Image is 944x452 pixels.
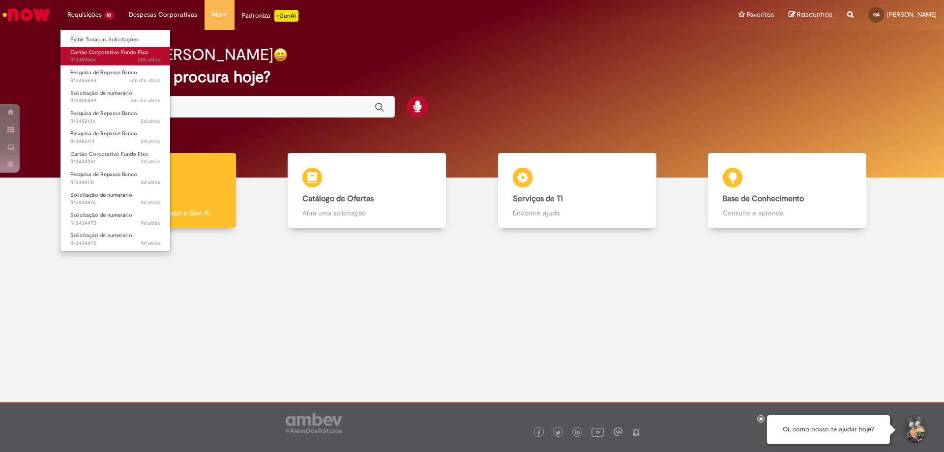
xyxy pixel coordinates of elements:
a: Serviços de TI Encontre ajuda [472,153,682,228]
span: 2d atrás [141,138,160,145]
p: Consulte e aprenda [723,208,852,218]
span: R13449361 [70,158,160,166]
a: Aberto R13455693 : Pesquisa de Repasse Banco [60,67,170,86]
time: 28/08/2025 12:47:19 [138,56,160,63]
a: Aberto R13434472 : Solicitação de numerário [60,230,170,248]
span: More [212,10,227,20]
span: R13452136 [70,118,160,125]
span: 3d atrás [141,158,160,165]
span: Requisições [67,10,102,20]
a: Base de Conhecimento Consulte e aprenda [682,153,893,228]
a: Tirar dúvidas Tirar dúvidas com Lupi Assist e Gen Ai [52,153,262,228]
img: logo_footer_ambev_rotulo_gray.png [286,413,342,433]
p: Encontre ajuda [513,208,642,218]
a: Aberto R13455499 : Solicitação de numerário [60,88,170,106]
time: 21/08/2025 06:42:28 [141,219,160,227]
span: Despesas Corporativas [129,10,197,20]
span: 20h atrás [138,56,160,63]
span: Solicitação de numerário [70,211,132,219]
span: GA [873,11,880,18]
span: Rascunhos [797,10,832,19]
span: R13457666 [70,56,160,64]
button: Iniciar Conversa de Suporte [900,415,929,445]
time: 26/08/2025 16:09:37 [141,158,160,165]
img: logo_footer_twitter.png [556,430,560,435]
div: Oi, como posso te ajudar hoje? [767,415,890,444]
time: 21/08/2025 06:39:29 [141,240,160,247]
h2: O que você procura hoje? [85,68,859,86]
time: 25/08/2025 12:51:56 [141,179,160,186]
span: R13434472 [70,240,160,247]
img: logo_footer_youtube.png [591,425,604,438]
span: um dia atrás [130,77,160,84]
span: Pesquisa de Repasse Banco [70,130,137,137]
span: Solicitação de numerário [70,232,132,239]
span: R13434476 [70,199,160,207]
p: Abra uma solicitação [302,208,431,218]
span: Favoritos [747,10,774,20]
a: Aberto R13434476 : Solicitação de numerário [60,190,170,208]
div: Padroniza [242,10,298,22]
b: Catálogo de Ofertas [302,194,374,204]
a: Aberto R13457666 : Cartão Corporativo Fundo Fixo [60,47,170,65]
a: Aberto R13444131 : Pesquisa de Repasse Banco [60,169,170,187]
img: happy-face.png [273,48,288,62]
img: logo_footer_naosei.png [632,427,641,436]
ul: Requisições [60,30,171,252]
span: R13455499 [70,97,160,105]
span: R13434473 [70,219,160,227]
span: R13455693 [70,77,160,85]
b: Serviços de TI [513,194,563,204]
p: +GenAi [274,10,298,22]
a: Aberto R13449361 : Cartão Corporativo Fundo Fixo [60,149,170,167]
a: Aberto R13452136 : Pesquisa de Repasse Banco [60,108,170,126]
span: 4d atrás [141,179,160,186]
a: Exibir Todas as Solicitações [60,34,170,45]
img: logo_footer_linkedin.png [575,430,580,436]
time: 28/08/2025 08:19:31 [130,77,160,84]
span: R13444131 [70,179,160,186]
time: 27/08/2025 12:07:52 [141,118,160,125]
span: Cartão Corporativo Fundo Fixo [70,49,148,56]
h2: Bom dia, [PERSON_NAME] [85,46,273,63]
span: Solicitação de numerário [70,90,132,97]
span: Pesquisa de Repasse Banco [70,171,137,178]
span: Pesquisa de Repasse Banco [70,110,137,117]
img: ServiceNow [1,5,52,25]
span: Pesquisa de Repasse Banco [70,69,137,76]
span: 9d atrás [141,199,160,206]
a: Aberto R13434473 : Solicitação de numerário [60,210,170,228]
img: logo_footer_workplace.png [614,427,622,436]
time: 27/08/2025 12:02:46 [141,138,160,145]
span: 9d atrás [141,219,160,227]
a: Catálogo de Ofertas Abra uma solicitação [262,153,472,228]
span: 9d atrás [141,240,160,247]
time: 28/08/2025 07:41:57 [130,97,160,104]
time: 21/08/2025 06:45:30 [141,199,160,206]
span: Solicitação de numerário [70,191,132,199]
img: logo_footer_facebook.png [536,430,541,435]
b: Base de Conhecimento [723,194,804,204]
span: 2d atrás [141,118,160,125]
a: Aberto R13452113 : Pesquisa de Repasse Banco [60,128,170,147]
span: um dia atrás [130,97,160,104]
span: R13452113 [70,138,160,146]
span: 10 [104,11,114,20]
span: Cartão Corporativo Fundo Fixo [70,151,148,158]
a: Rascunhos [789,10,832,20]
span: [PERSON_NAME] [887,10,937,19]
